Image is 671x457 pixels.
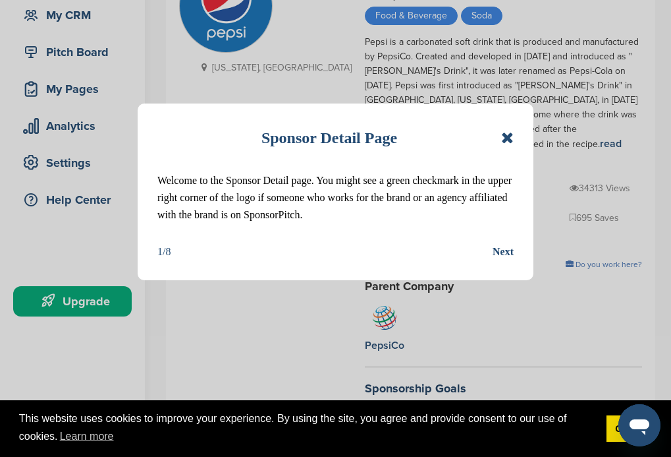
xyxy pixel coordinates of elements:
[157,243,171,260] div: 1/8
[19,411,596,446] span: This website uses cookies to improve your experience. By using the site, you agree and provide co...
[493,243,514,260] button: Next
[157,172,514,224] p: Welcome to the Sponsor Detail page. You might see a green checkmark in the upper right corner of ...
[618,404,660,446] iframe: Button to launch messaging window
[606,415,652,442] a: dismiss cookie message
[58,427,116,446] a: learn more about cookies
[261,123,397,152] h1: Sponsor Detail Page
